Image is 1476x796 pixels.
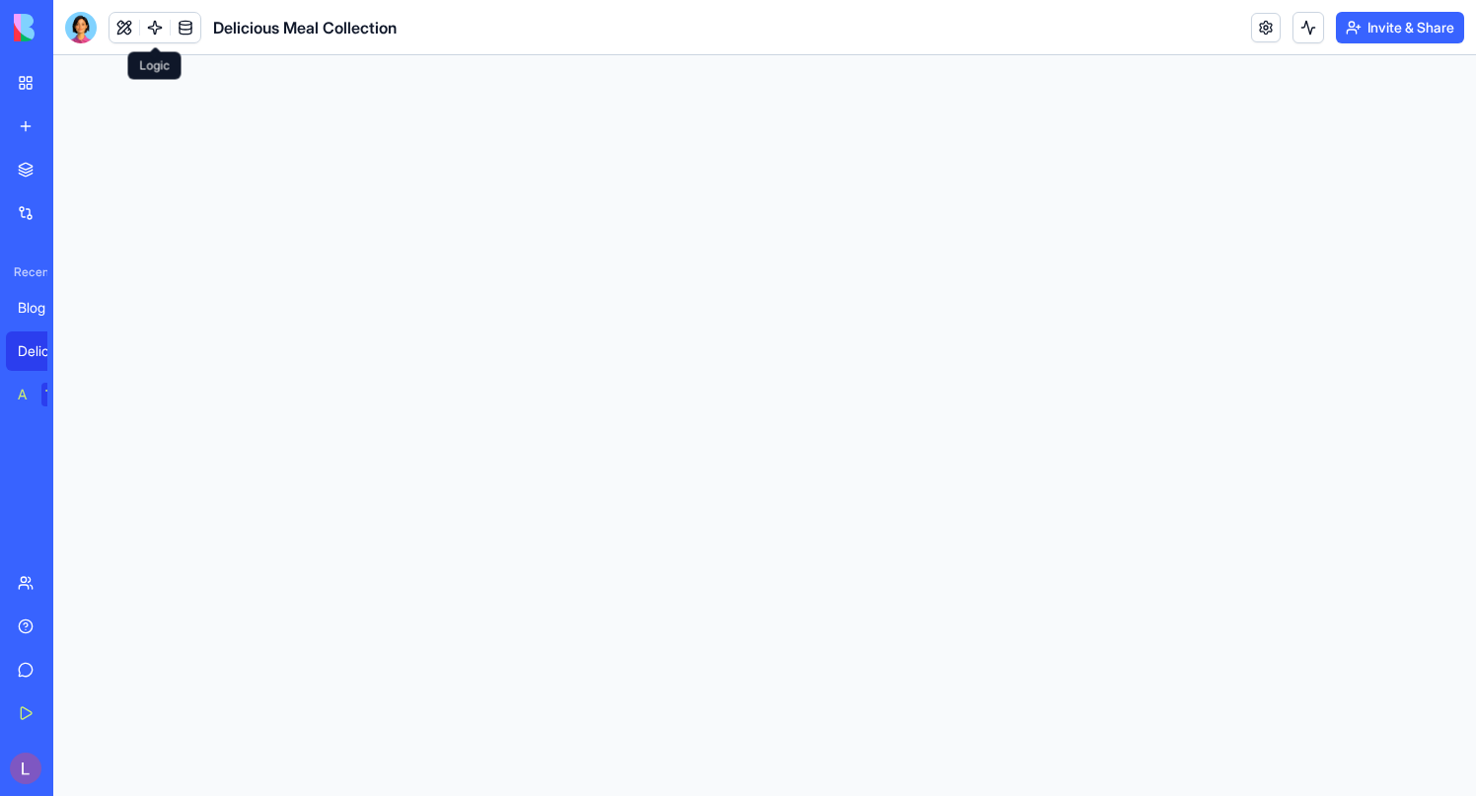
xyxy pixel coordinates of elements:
img: ACg8ocIvHlFpOHpu8oz7zHWVDHMsGST00hDDysrIKeZ6SMQltZPkmw=s96-c [10,753,41,784]
div: Delicious Meal Collection [18,341,73,361]
div: TRY [41,383,73,406]
a: AI Logo GeneratorTRY [6,375,85,414]
div: Blog Creator [18,298,73,318]
span: Delicious Meal Collection [213,16,397,39]
a: Blog Creator [6,288,85,327]
div: Logic [128,52,182,80]
button: Invite & Share [1336,12,1464,43]
a: Delicious Meal Collection [6,331,85,371]
div: AI Logo Generator [18,385,28,404]
span: Recent [6,264,47,280]
img: logo [14,14,136,41]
